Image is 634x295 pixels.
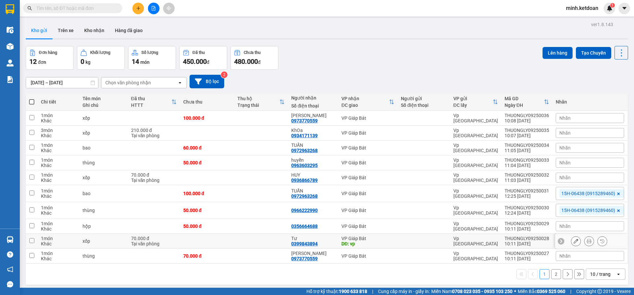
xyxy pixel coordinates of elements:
div: ver 1.8.143 [591,21,613,28]
div: VP Giáp Bát [341,160,395,165]
div: 0936866789 [291,178,318,183]
span: đ [258,60,261,65]
div: VP Giáp Bát [341,115,395,121]
div: VP Giáp Bát [341,191,395,196]
div: Tại văn phòng [131,133,177,138]
div: THUONGLY09250034 [505,143,549,148]
div: TUẤN [291,143,335,148]
span: Cung cấp máy in - giấy in: [378,288,430,295]
div: THUONGLY09250029 [505,221,549,226]
div: 1 món [41,143,76,148]
div: xốp [83,175,124,180]
div: 12:25 [DATE] [505,193,549,199]
div: 10:11 [DATE] [505,241,549,246]
div: 1 món [41,236,76,241]
img: warehouse-icon [7,26,14,33]
span: Nhãn [559,160,571,165]
div: VP Giáp Bát [341,253,395,259]
div: ĐC giao [341,103,389,108]
div: Đã thu [131,96,171,101]
span: question-circle [7,251,13,258]
span: 14 [132,58,139,65]
div: THUONGLY09250035 [505,128,549,133]
div: Vp [GEOGRAPHIC_DATA] [453,128,498,138]
img: warehouse-icon [7,236,14,243]
div: Mã GD [505,96,544,101]
div: ĐC lấy [453,103,493,108]
span: aim [166,6,171,11]
div: 1 món [41,113,76,118]
span: Miền Nam [431,288,512,295]
div: 1 món [41,221,76,226]
div: Khác [41,163,76,168]
div: 60.000 đ [183,145,231,150]
div: huyền [291,157,335,163]
div: Người nhận [291,95,335,101]
div: thùng [83,160,124,165]
div: Tại văn phòng [131,241,177,246]
button: 2 [551,269,561,279]
span: | [372,288,373,295]
button: Số lượng14món [128,46,176,70]
div: Khác [41,226,76,232]
div: xốp [83,238,124,244]
div: 10 / trang [590,271,611,277]
div: HTTT [131,103,171,108]
strong: 0708 023 035 - 0935 103 250 [452,289,512,294]
div: Vp [GEOGRAPHIC_DATA] [453,236,498,246]
div: 100.000 đ [183,115,231,121]
div: Khác [41,178,76,183]
img: warehouse-icon [7,43,14,50]
button: file-add [148,3,159,14]
div: Khác [41,241,76,246]
img: solution-icon [7,76,14,83]
div: 210.000 đ [131,128,177,133]
div: Vp [GEOGRAPHIC_DATA] [453,157,498,168]
div: 0963603295 [291,163,318,168]
div: THUONGLY09250033 [505,157,549,163]
sup: 1 [610,3,615,8]
div: 70.000 đ [131,172,177,178]
button: Bộ lọc [190,75,224,88]
div: Sửa đơn hàng [571,236,581,246]
div: Khác [41,193,76,199]
div: VP Giáp Bát [341,236,395,241]
div: Chi tiết [41,99,76,105]
div: 10:07 [DATE] [505,133,549,138]
div: Khác [41,210,76,216]
div: Số điện thoại [401,103,446,108]
span: 15H-06438 (0915289460) [561,190,615,196]
span: 450.000 [183,58,207,65]
span: kg [86,60,90,65]
div: Vp [GEOGRAPHIC_DATA] [453,188,498,199]
div: 1 món [41,205,76,210]
div: VP nhận [341,96,389,101]
div: 11:03 [DATE] [505,178,549,183]
div: VP Giáp Bát [341,208,395,213]
span: Nhãn [559,253,571,259]
strong: 0369 525 060 [537,289,565,294]
div: VP Giáp Bát [341,130,395,136]
div: Khác [41,133,76,138]
span: Nhãn [559,130,571,136]
div: TUẤN [291,188,335,193]
div: 70.000 đ [131,236,177,241]
span: | [570,288,571,295]
div: Nhãn [556,99,624,105]
button: Kho gửi [26,22,53,38]
div: 0966222990 [291,208,318,213]
span: đơn [38,60,46,65]
div: 50.000 đ [183,208,231,213]
img: logo-vxr [6,4,14,14]
div: 100.000 đ [183,191,231,196]
span: copyright [597,289,602,294]
div: VP Giáp Bát [341,175,395,180]
div: Vp [GEOGRAPHIC_DATA] [453,172,498,183]
div: thùng [83,253,124,259]
div: THUONGLY09250027 [505,251,549,256]
div: Vp [GEOGRAPHIC_DATA] [453,113,498,123]
button: Trên xe [53,22,79,38]
div: 1 món [41,188,76,193]
div: Chọn văn phòng nhận [105,79,151,86]
div: Chưa thu [183,99,231,105]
